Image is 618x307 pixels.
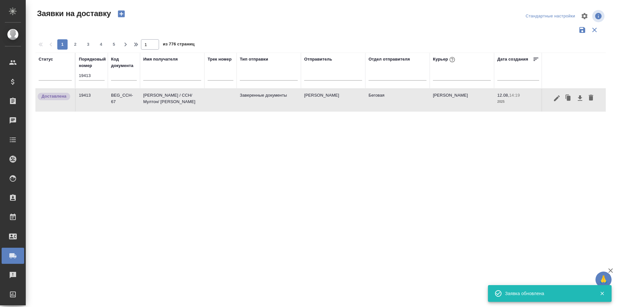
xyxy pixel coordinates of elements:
td: BEG_CCH-67 [108,89,140,111]
button: Удалить [585,92,596,104]
div: Порядковый номер [79,56,106,69]
div: Дата создания [497,56,528,62]
button: 3 [83,39,93,50]
button: Клонировать [562,92,575,104]
button: Создать [114,8,129,19]
div: Курьер [433,55,456,64]
div: Отправитель [304,56,332,62]
p: 14:19 [509,93,520,98]
p: Доставлена [42,93,66,100]
div: Тип отправки [240,56,268,62]
td: [PERSON_NAME] / CCH/ Мултон/ [PERSON_NAME] [140,89,204,111]
button: 2 [70,39,80,50]
div: Статус [39,56,53,62]
td: [PERSON_NAME] [301,89,365,111]
span: из 776 страниц [163,40,194,50]
td: Заверенные документы [237,89,301,111]
button: Редактировать [551,92,562,104]
button: Скачать [575,92,585,104]
td: Беговая [365,89,430,111]
button: 🙏 [595,272,612,288]
div: Имя получателя [143,56,178,62]
button: 5 [109,39,119,50]
span: 5 [109,41,119,48]
div: Отдел отправителя [369,56,410,62]
span: 3 [83,41,93,48]
button: 4 [96,39,106,50]
div: Код документа [111,56,137,69]
span: Заявки на доставку [35,8,111,19]
span: Настроить таблицу [577,8,592,24]
span: 4 [96,41,106,48]
button: Сохранить фильтры [576,24,588,36]
p: 2025 [497,99,539,105]
button: Закрыть [595,291,609,296]
p: 12.08, [497,93,509,98]
td: [PERSON_NAME] [430,89,494,111]
div: Трек номер [208,56,232,62]
span: 2 [70,41,80,48]
button: Сбросить фильтры [588,24,601,36]
span: Посмотреть информацию [592,10,606,22]
div: Документы доставлены, фактическая дата доставки проставиться автоматически [37,92,72,101]
td: 19413 [76,89,108,111]
div: Заявка обновлена [505,290,590,297]
span: 🙏 [598,273,609,286]
div: split button [524,11,577,21]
